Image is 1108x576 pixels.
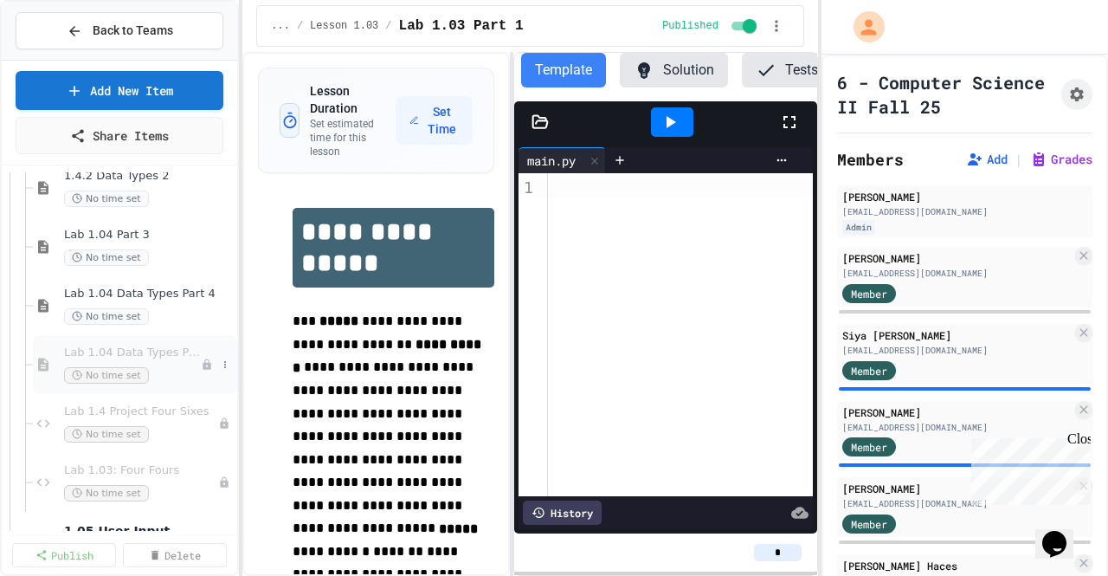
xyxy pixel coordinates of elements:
span: No time set [64,191,149,207]
div: 1 [519,177,536,198]
div: Chat with us now!Close [7,7,119,110]
div: [EMAIL_ADDRESS][DOMAIN_NAME] [842,421,1072,434]
span: No time set [64,426,149,443]
span: | [1015,149,1023,170]
span: Lab 1.03: Four Fours [64,463,218,478]
div: [PERSON_NAME] [842,404,1072,420]
button: Back to Teams [16,12,223,49]
span: No time set [64,367,149,384]
span: Lab 1.03 Part 1 [399,16,524,36]
span: Member [851,363,887,379]
span: / [385,19,391,33]
iframe: chat widget [1035,507,1091,559]
div: [EMAIL_ADDRESS][DOMAIN_NAME] [842,267,1072,280]
button: Grades [1030,151,1092,168]
span: Lesson 1.03 [310,19,378,33]
span: No time set [64,308,149,325]
span: / [297,19,303,33]
button: Add [966,151,1008,168]
span: Member [851,439,887,455]
button: Tests [742,53,832,87]
span: No time set [64,485,149,502]
span: Member [851,516,887,532]
span: Lab 1.04 Data Types Part 4 [64,287,234,301]
button: Template [521,53,606,87]
div: History [523,501,602,525]
span: 1.4.2 Data Types 2 [64,169,234,184]
button: Assignment Settings [1061,79,1092,110]
div: Unpublished [218,417,230,430]
div: [EMAIL_ADDRESS][DOMAIN_NAME] [842,497,1072,510]
div: Content is published and visible to students [662,16,760,36]
span: 1.05 User Input [64,523,234,539]
div: Unpublished [201,359,213,371]
div: [PERSON_NAME] [842,250,1072,266]
div: [PERSON_NAME] Haces [842,558,1072,573]
button: Set Time [396,96,473,145]
iframe: chat widget [964,431,1091,505]
p: Set estimated time for this lesson [310,117,396,159]
span: Lab 1.4 Project Four Sixes [64,404,218,419]
div: Siya [PERSON_NAME] [842,327,1072,343]
h3: Lesson Duration [310,82,396,117]
div: Unpublished [218,476,230,489]
h1: 6 - Computer Science II Fall 25 [837,70,1054,119]
div: [EMAIL_ADDRESS][DOMAIN_NAME] [842,205,1087,218]
a: Delete [123,543,227,567]
div: [PERSON_NAME] [842,481,1072,496]
button: More options [216,356,234,373]
button: Solution [620,53,728,87]
span: Member [851,286,887,301]
span: Back to Teams [93,22,173,40]
span: Published [662,19,718,33]
div: [PERSON_NAME] [842,189,1087,204]
div: main.py [519,147,606,173]
h2: Members [837,147,904,172]
span: ... [271,19,290,33]
a: Publish [12,543,116,567]
span: Lab 1.04 Part 3 [64,228,234,243]
div: [EMAIL_ADDRESS][DOMAIN_NAME] [842,344,1072,357]
span: No time set [64,249,149,266]
a: Share Items [16,117,223,154]
div: Admin [842,220,875,235]
span: Lab 1.04 Data Types Part 5 [64,346,201,360]
div: main.py [519,152,584,170]
div: My Account [835,7,889,47]
a: Add New Item [16,71,223,110]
